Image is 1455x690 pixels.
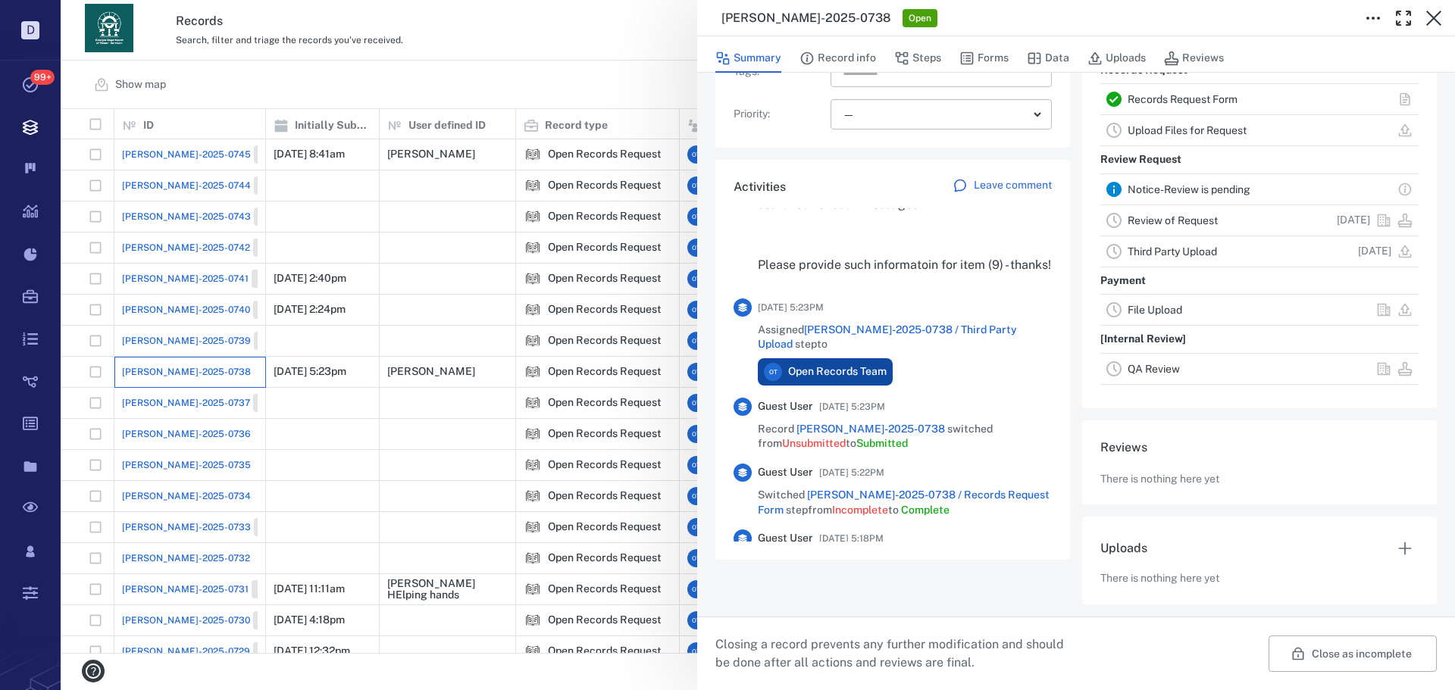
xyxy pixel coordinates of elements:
p: Review Request [1100,146,1181,173]
span: Complete [901,504,950,516]
span: Switched step from to [758,488,1052,517]
p: D [21,21,39,39]
span: Record switched from to [758,422,1052,451]
a: QA Review [1128,363,1180,375]
h6: Uploads [1100,539,1147,557]
button: Data [1027,44,1069,73]
span: Unsubmitted [782,437,846,449]
a: Records Request Form [1128,93,1238,105]
a: Upload Files for Request [1128,124,1247,136]
button: Forms [959,44,1009,73]
div: ReviewsThere is nothing here yet [1082,420,1437,517]
button: Summary [715,44,781,73]
button: Reviews [1164,44,1224,73]
div: O T [764,363,782,381]
a: [PERSON_NAME]-2025-0738 / Records Request Form [758,489,1050,516]
h6: Reviews [1100,439,1419,457]
span: Help [34,11,65,24]
p: Closing a record prevents any further modification and should be done after all actions and revie... [715,635,1076,672]
a: Notice-Review is pending [1128,183,1250,195]
p: [Internal Review] [1100,326,1186,353]
p: Leave comment [974,178,1052,193]
div: ActivitiesLeave comment Please note under 50-18-71 (g)Requests to inspect or copy electronic mess... [715,160,1070,572]
p: Record Delivery [1100,385,1182,412]
span: [DATE] 5:22PM [819,464,884,482]
span: Guest User [758,399,813,414]
button: Record info [799,44,876,73]
a: [PERSON_NAME]-2025-0738 [796,423,945,435]
a: Review of Request [1128,214,1218,226]
div: — [843,106,1028,123]
p: There is nothing here yet [1100,571,1219,586]
a: Third Party Upload [1128,245,1217,258]
span: 99+ [30,70,55,85]
p: Priority : [734,107,824,122]
span: Assigned step to [758,323,1052,352]
button: Uploads [1087,44,1146,73]
span: [DATE] 5:18PM [819,529,884,548]
span: Open [906,12,934,25]
span: Submitted [856,437,908,449]
p: Please provide such informatoin for item (9) - thanks! [758,256,1052,274]
button: Close as incomplete [1269,635,1437,672]
span: Open Records Team [788,364,887,379]
p: [DATE] [1337,213,1370,228]
h6: Activities [734,178,786,196]
div: StepsRecords RequestRecords Request FormUpload Files for RequestReview RequestNotice-Review is pe... [1082,8,1437,420]
span: [DATE] 5:23PM [819,398,885,416]
a: File Upload [1128,304,1182,316]
button: Close [1419,3,1449,33]
span: Guest User [758,465,813,480]
button: Steps [894,44,941,73]
p: [DATE] [1358,244,1391,259]
button: Toggle to Edit Boxes [1358,3,1388,33]
a: [PERSON_NAME]-2025-0738 / Third Party Upload [758,323,1017,351]
a: Leave comment [953,178,1052,196]
span: Incomplete [832,504,888,516]
span: Guest User [758,531,813,546]
button: Toggle Fullscreen [1388,3,1419,33]
p: There is nothing here yet [1100,472,1219,487]
div: UploadsThere is nothing here yet [1082,517,1437,617]
span: [DATE] 5:23PM [758,298,824,317]
h3: [PERSON_NAME]-2025-0738 [721,9,890,27]
p: Payment [1100,267,1146,295]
